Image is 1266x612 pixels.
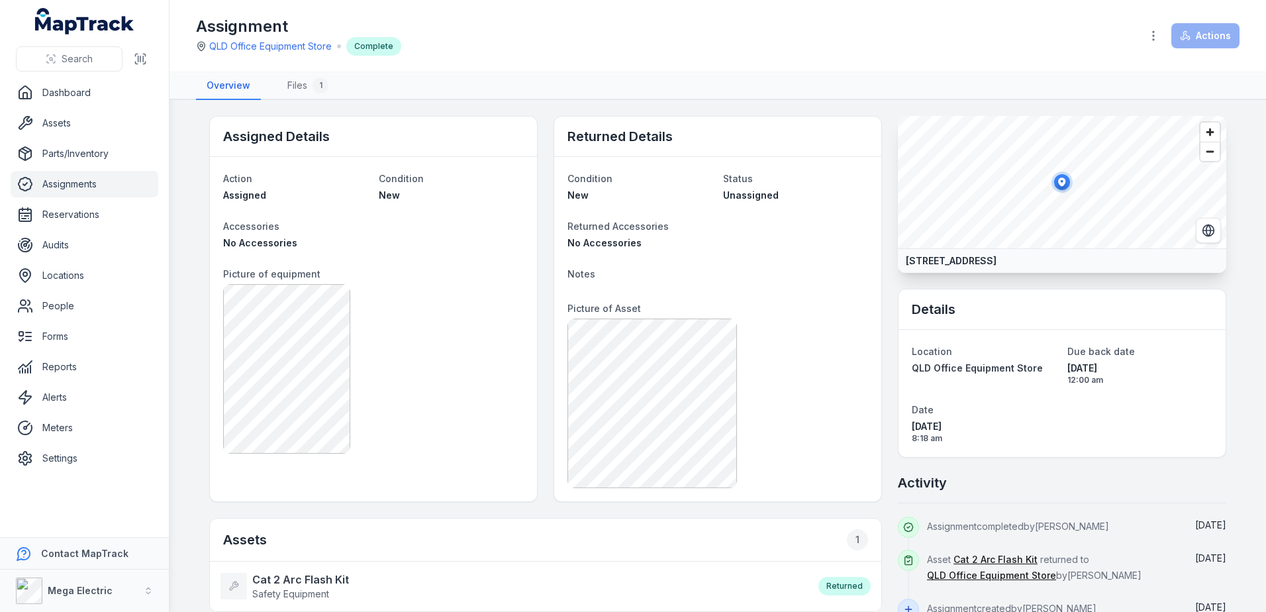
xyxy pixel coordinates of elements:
a: Meters [11,415,158,441]
span: Returned Accessories [567,221,669,232]
span: New [379,189,400,201]
span: No Accessories [567,237,642,248]
button: Zoom out [1200,142,1220,161]
span: Picture of Asset [567,303,641,314]
span: Condition [567,173,612,184]
span: Safety Equipment [252,588,329,599]
span: Notes [567,268,595,280]
strong: Cat 2 Arc Flash Kit [252,572,349,587]
span: Asset returned to by [PERSON_NAME] [927,554,1142,581]
span: Picture of equipment [223,268,320,280]
h2: Returned Details [567,127,673,146]
span: Assigned [223,189,266,201]
a: Locations [11,262,158,289]
span: [DATE] [1067,362,1212,375]
a: QLD Office Equipment Store [209,40,332,53]
span: Unassigned [723,189,779,201]
a: MapTrack [35,8,134,34]
a: Reservations [11,201,158,228]
div: Returned [818,577,871,595]
a: Overview [196,72,261,100]
time: 02/10/2025, 12:00:00 am [1067,362,1212,385]
time: 01/10/2025, 1:08:55 pm [1195,519,1226,531]
time: 01/10/2025, 8:18:17 am [912,420,1057,444]
a: Assignments [11,171,158,197]
a: Cat 2 Arc Flash KitSafety Equipment [220,572,805,601]
span: Due back date [1067,346,1135,357]
span: 12:00 am [1067,375,1212,385]
button: Zoom in [1200,123,1220,142]
span: [DATE] [912,420,1057,433]
span: Condition [379,173,424,184]
h2: Assets [223,529,868,550]
h2: Activity [898,474,947,492]
a: Forms [11,323,158,350]
time: 01/10/2025, 1:08:55 pm [1195,552,1226,564]
h1: Assignment [196,16,401,37]
button: Switch to Satellite View [1196,218,1221,243]
span: Assignment completed by [PERSON_NAME] [927,521,1109,532]
a: Files1 [277,72,339,100]
a: Reports [11,354,158,380]
a: QLD Office Equipment Store [912,362,1057,375]
span: Search [62,52,93,66]
h2: Assigned Details [223,127,330,146]
span: [DATE] [1195,552,1226,564]
span: 8:18 am [912,433,1057,444]
span: New [567,189,589,201]
button: Search [16,46,122,72]
a: Parts/Inventory [11,140,158,167]
span: Action [223,173,252,184]
div: 1 [847,529,868,550]
a: Assets [11,110,158,136]
div: Complete [346,37,401,56]
span: QLD Office Equipment Store [912,362,1043,374]
a: Settings [11,445,158,472]
a: Alerts [11,384,158,411]
a: QLD Office Equipment Store [927,569,1056,582]
span: Accessories [223,221,279,232]
canvas: Map [898,116,1226,248]
a: Cat 2 Arc Flash Kit [953,553,1038,566]
div: 1 [313,77,328,93]
a: People [11,293,158,319]
strong: [STREET_ADDRESS] [906,254,997,268]
a: Dashboard [11,79,158,106]
span: [DATE] [1195,519,1226,531]
strong: Mega Electric [48,585,113,596]
a: Audits [11,232,158,258]
span: Date [912,404,934,415]
h2: Details [912,300,955,319]
span: Location [912,346,952,357]
span: Status [723,173,753,184]
span: No Accessories [223,237,297,248]
strong: Contact MapTrack [41,548,128,559]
